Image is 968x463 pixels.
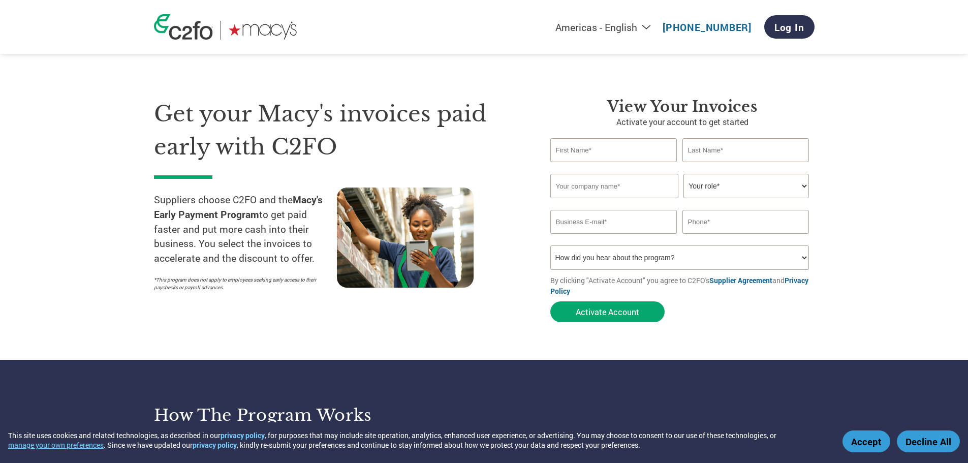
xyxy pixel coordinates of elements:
strong: Macy's Early Payment Program [154,193,323,221]
a: Supplier Agreement [709,275,772,285]
button: Activate Account [550,301,665,322]
img: supply chain worker [337,188,474,288]
select: Title/Role [683,174,809,198]
img: c2fo logo [154,14,213,40]
a: privacy policy [193,440,237,450]
div: This site uses cookies and related technologies, as described in our , for purposes that may incl... [8,430,828,450]
p: Activate your account to get started [550,116,815,128]
img: Macy's [229,21,297,40]
input: Your company name* [550,174,678,198]
div: Invalid company name or company name is too long [550,199,809,206]
input: First Name* [550,138,677,162]
button: Decline All [897,430,960,452]
h3: How the program works [154,405,472,425]
p: Suppliers choose C2FO and the to get paid faster and put more cash into their business. You selec... [154,193,337,266]
input: Phone* [682,210,809,234]
a: Privacy Policy [550,275,808,296]
div: Invalid first name or first name is too long [550,163,677,170]
div: Invalid last name or last name is too long [682,163,809,170]
p: *This program does not apply to employees seeking early access to their paychecks or payroll adva... [154,276,327,291]
a: Log In [764,15,815,39]
button: Accept [842,430,890,452]
button: manage your own preferences [8,440,104,450]
h1: Get your Macy's invoices paid early with C2FO [154,98,520,163]
a: [PHONE_NUMBER] [663,21,752,34]
h3: View Your Invoices [550,98,815,116]
p: By clicking "Activate Account" you agree to C2FO's and [550,275,815,296]
div: Inavlid Email Address [550,235,677,241]
input: Last Name* [682,138,809,162]
div: Inavlid Phone Number [682,235,809,241]
a: privacy policy [221,430,265,440]
input: Invalid Email format [550,210,677,234]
